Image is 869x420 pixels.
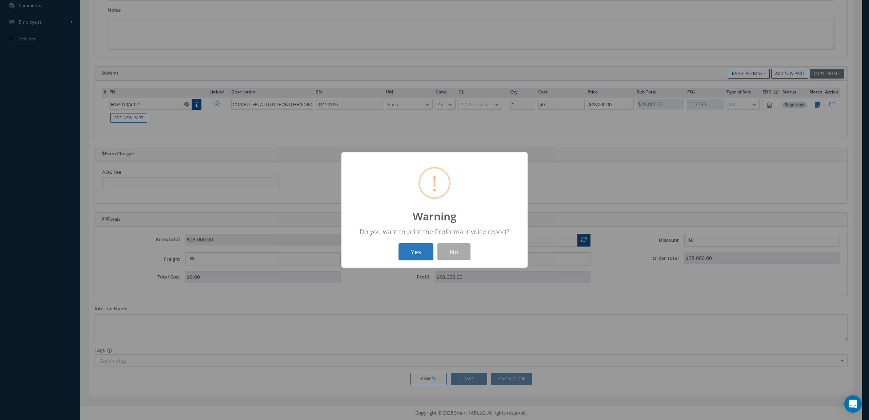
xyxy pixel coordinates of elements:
[844,395,862,413] div: Open Intercom Messenger
[413,210,457,223] h2: Warning
[349,227,520,236] div: Do you want to print the Proforma Invoice report?
[432,168,437,197] span: !
[437,243,470,260] button: No
[399,243,433,260] button: Yes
